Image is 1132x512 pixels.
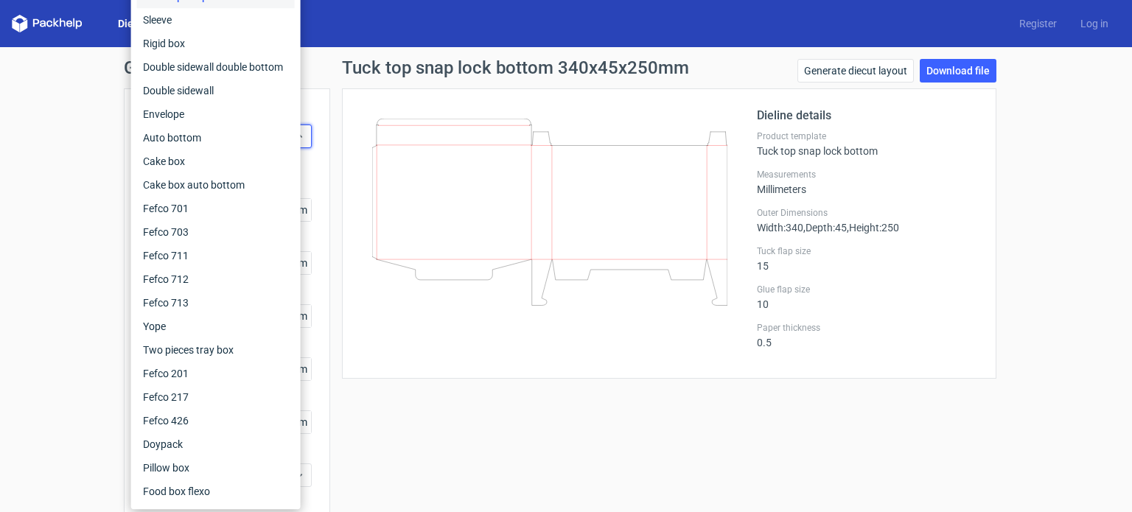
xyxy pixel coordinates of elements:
[757,222,803,234] span: Width : 340
[803,222,847,234] span: , Depth : 45
[137,432,295,456] div: Doypack
[847,222,899,234] span: , Height : 250
[137,385,295,409] div: Fefco 217
[757,322,978,334] label: Paper thickness
[757,207,978,219] label: Outer Dimensions
[797,59,914,83] a: Generate diecut layout
[137,267,295,291] div: Fefco 712
[137,409,295,432] div: Fefco 426
[757,245,978,272] div: 15
[920,59,996,83] a: Download file
[137,126,295,150] div: Auto bottom
[137,338,295,362] div: Two pieces tray box
[757,107,978,125] h2: Dieline details
[137,220,295,244] div: Fefco 703
[757,130,978,142] label: Product template
[137,79,295,102] div: Double sidewall
[1069,16,1120,31] a: Log in
[757,245,978,257] label: Tuck flap size
[757,169,978,180] label: Measurements
[137,102,295,126] div: Envelope
[137,8,295,32] div: Sleeve
[124,59,1008,77] h1: Generate new dieline
[137,362,295,385] div: Fefco 201
[137,315,295,338] div: Yope
[137,173,295,197] div: Cake box auto bottom
[1007,16,1069,31] a: Register
[137,244,295,267] div: Fefco 711
[342,59,689,77] h1: Tuck top snap lock bottom 340x45x250mm
[137,197,295,220] div: Fefco 701
[757,169,978,195] div: Millimeters
[757,130,978,157] div: Tuck top snap lock bottom
[137,55,295,79] div: Double sidewall double bottom
[106,16,168,31] a: Dielines
[137,456,295,480] div: Pillow box
[137,32,295,55] div: Rigid box
[757,284,978,310] div: 10
[757,284,978,295] label: Glue flap size
[757,322,978,348] div: 0.5
[137,291,295,315] div: Fefco 713
[137,150,295,173] div: Cake box
[137,480,295,503] div: Food box flexo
